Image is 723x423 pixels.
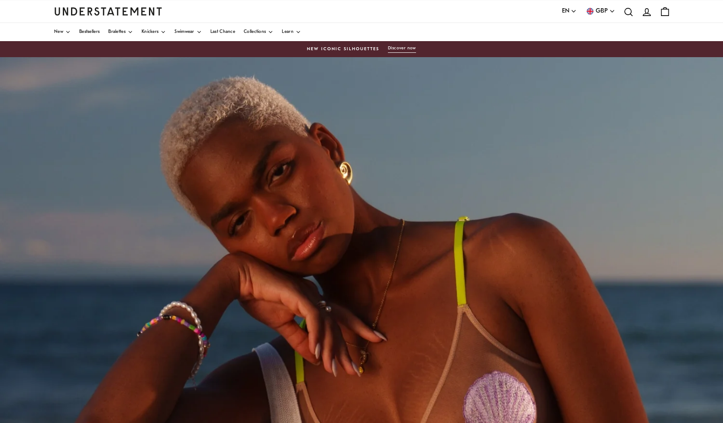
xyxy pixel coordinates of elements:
[174,30,194,34] span: Swimwear
[282,30,294,34] span: Learn
[585,6,615,16] button: GBP
[108,30,126,34] span: Bralettes
[562,6,569,16] span: EN
[244,30,266,34] span: Collections
[142,30,158,34] span: Knickers
[54,7,162,15] a: Understatement Homepage
[596,6,608,16] span: GBP
[108,23,133,41] a: Bralettes
[562,6,577,16] button: EN
[388,45,416,53] button: Discover now
[54,30,63,34] span: New
[282,23,301,41] a: Learn
[79,23,100,41] a: Bestsellers
[210,30,235,34] span: Last Chance
[174,23,201,41] a: Swimwear
[307,46,379,53] span: New Iconic Silhouettes
[54,23,71,41] a: New
[79,30,100,34] span: Bestsellers
[210,23,235,41] a: Last Chance
[142,23,166,41] a: Knickers
[244,23,273,41] a: Collections
[54,45,669,53] a: New Iconic SilhouettesDiscover now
